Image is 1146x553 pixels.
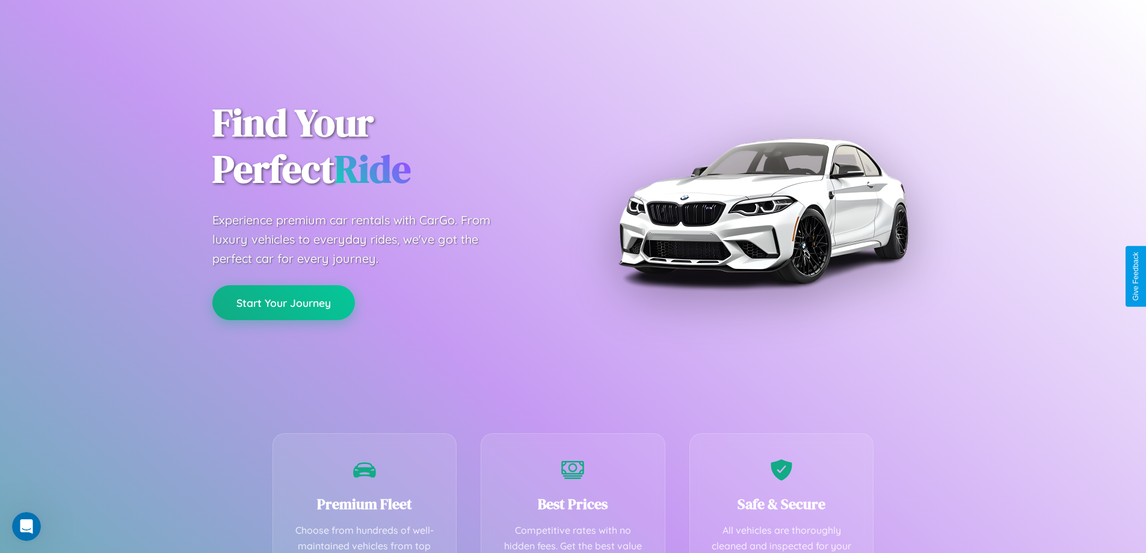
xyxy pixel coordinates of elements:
img: Premium BMW car rental vehicle [612,60,913,361]
button: Start Your Journey [212,285,355,320]
h3: Safe & Secure [708,494,855,514]
iframe: Intercom live chat [12,512,41,541]
h3: Premium Fleet [291,494,439,514]
h1: Find Your Perfect [212,100,555,193]
p: Experience premium car rentals with CarGo. From luxury vehicles to everyday rides, we've got the ... [212,211,513,268]
h3: Best Prices [499,494,647,514]
div: Give Feedback [1132,252,1140,301]
span: Ride [334,143,411,195]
